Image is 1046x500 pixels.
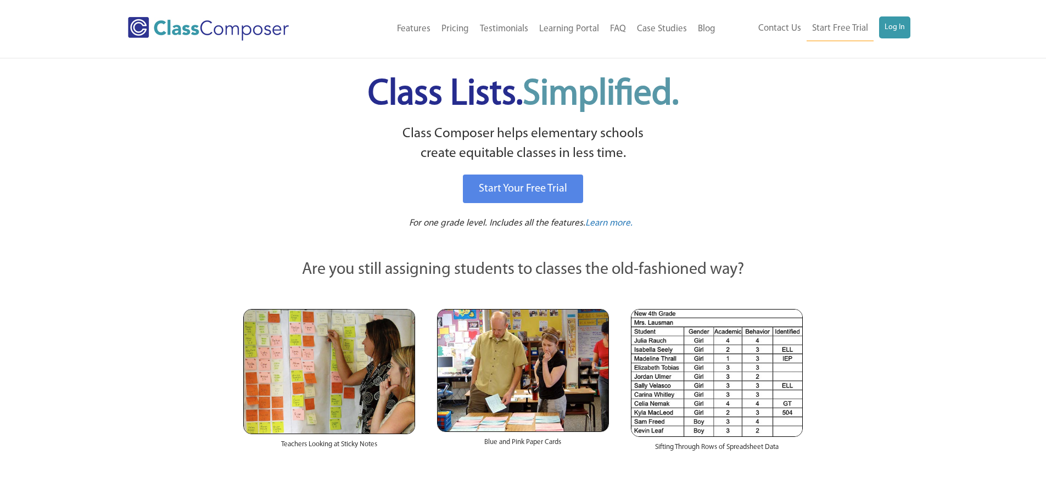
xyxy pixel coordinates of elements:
a: Features [391,17,436,41]
span: For one grade level. Includes all the features. [409,218,585,228]
span: Simplified. [523,77,679,113]
img: Blue and Pink Paper Cards [437,309,609,431]
a: Learning Portal [534,17,605,41]
p: Class Composer helps elementary schools create equitable classes in less time. [242,124,805,164]
nav: Header Menu [334,17,721,41]
div: Blue and Pink Paper Cards [437,432,609,458]
span: Learn more. [585,218,633,228]
div: Sifting Through Rows of Spreadsheet Data [631,437,803,463]
div: Teachers Looking at Sticky Notes [243,434,415,460]
nav: Header Menu [721,16,910,41]
a: Blog [692,17,721,41]
img: Spreadsheets [631,309,803,437]
span: Start Your Free Trial [479,183,567,194]
img: Teachers Looking at Sticky Notes [243,309,415,434]
a: Testimonials [474,17,534,41]
a: Learn more. [585,217,633,231]
a: Contact Us [753,16,807,41]
span: Class Lists. [368,77,679,113]
a: Start Your Free Trial [463,175,583,203]
a: Start Free Trial [807,16,874,41]
a: Log In [879,16,910,38]
p: Are you still assigning students to classes the old-fashioned way? [243,258,803,282]
a: FAQ [605,17,631,41]
img: Class Composer [128,17,289,41]
a: Case Studies [631,17,692,41]
a: Pricing [436,17,474,41]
